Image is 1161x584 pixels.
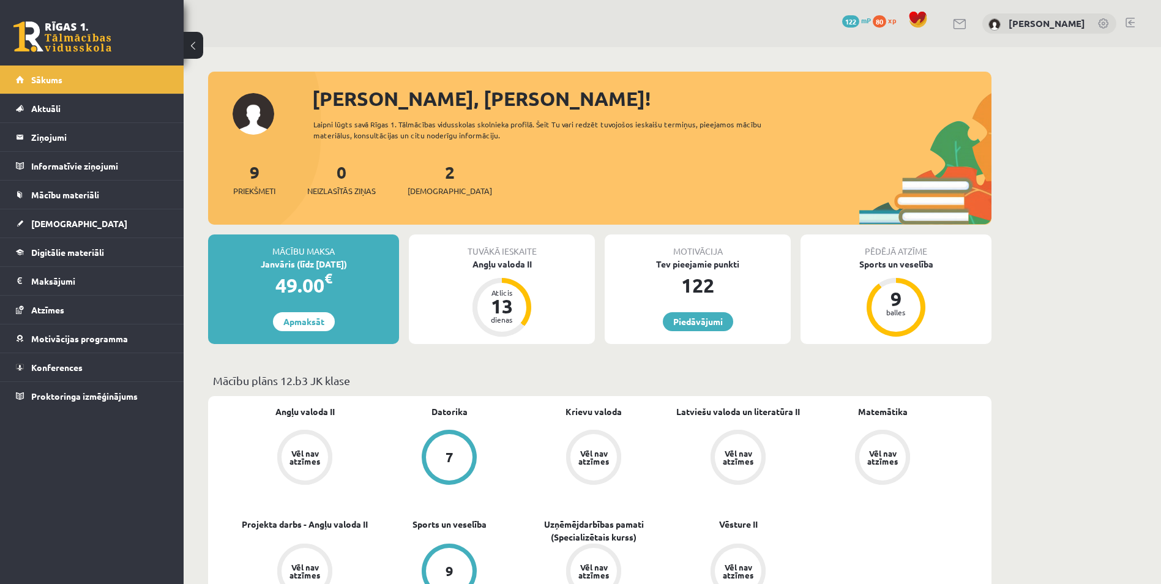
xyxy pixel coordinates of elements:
[483,316,520,323] div: dienas
[409,258,595,271] div: Angļu valoda II
[16,238,168,266] a: Digitālie materiāli
[605,234,791,258] div: Motivācija
[16,353,168,381] a: Konferences
[446,451,454,464] div: 7
[1009,17,1085,29] a: [PERSON_NAME]
[666,430,810,487] a: Vēl nav atzīmes
[16,94,168,122] a: Aktuāli
[213,372,987,389] p: Mācību plāns 12.b3 JK klase
[878,289,914,309] div: 9
[233,185,275,197] span: Priekšmeti
[208,271,399,300] div: 49.00
[208,234,399,258] div: Mācību maksa
[409,258,595,339] a: Angļu valoda II Atlicis 13 dienas
[861,15,871,25] span: mP
[431,405,468,418] a: Datorika
[31,391,138,402] span: Proktoringa izmēģinājums
[663,312,733,331] a: Piedāvājumi
[31,152,168,180] legend: Informatīvie ziņojumi
[577,563,611,579] div: Vēl nav atzīmes
[521,430,666,487] a: Vēl nav atzīmes
[801,234,991,258] div: Pēdējā atzīme
[842,15,871,25] a: 122 mP
[16,181,168,209] a: Mācību materiāli
[324,269,332,287] span: €
[233,161,275,197] a: 9Priekšmeti
[31,247,104,258] span: Digitālie materiāli
[307,161,376,197] a: 0Neizlasītās ziņas
[408,185,492,197] span: [DEMOGRAPHIC_DATA]
[810,430,955,487] a: Vēl nav atzīmes
[31,123,168,151] legend: Ziņojumi
[31,362,83,373] span: Konferences
[873,15,886,28] span: 80
[16,123,168,151] a: Ziņojumi
[313,119,783,141] div: Laipni lūgts savā Rīgas 1. Tālmācības vidusskolas skolnieka profilā. Šeit Tu vari redzēt tuvojošo...
[842,15,859,28] span: 122
[858,405,908,418] a: Matemātika
[413,518,487,531] a: Sports un veselība
[719,518,758,531] a: Vēsture II
[521,518,666,544] a: Uzņēmējdarbības pamati (Specializētais kurss)
[878,309,914,316] div: balles
[865,449,900,465] div: Vēl nav atzīmes
[801,258,991,271] div: Sports un veselība
[16,267,168,295] a: Maksājumi
[31,267,168,295] legend: Maksājumi
[233,430,377,487] a: Vēl nav atzīmes
[873,15,902,25] a: 80 xp
[566,405,622,418] a: Krievu valoda
[31,333,128,344] span: Motivācijas programma
[605,271,791,300] div: 122
[208,258,399,271] div: Janvāris (līdz [DATE])
[409,234,595,258] div: Tuvākā ieskaite
[16,209,168,238] a: [DEMOGRAPHIC_DATA]
[408,161,492,197] a: 2[DEMOGRAPHIC_DATA]
[16,382,168,410] a: Proktoringa izmēģinājums
[801,258,991,339] a: Sports un veselība 9 balles
[676,405,800,418] a: Latviešu valoda un literatūra II
[888,15,896,25] span: xp
[31,189,99,200] span: Mācību materiāli
[377,430,521,487] a: 7
[483,289,520,296] div: Atlicis
[483,296,520,316] div: 13
[446,564,454,578] div: 9
[13,21,111,52] a: Rīgas 1. Tālmācības vidusskola
[16,66,168,94] a: Sākums
[242,518,368,531] a: Projekta darbs - Angļu valoda II
[312,84,991,113] div: [PERSON_NAME], [PERSON_NAME]!
[288,449,322,465] div: Vēl nav atzīmes
[16,152,168,180] a: Informatīvie ziņojumi
[605,258,791,271] div: Tev pieejamie punkti
[288,563,322,579] div: Vēl nav atzīmes
[31,74,62,85] span: Sākums
[577,449,611,465] div: Vēl nav atzīmes
[721,563,755,579] div: Vēl nav atzīmes
[721,449,755,465] div: Vēl nav atzīmes
[31,304,64,315] span: Atzīmes
[31,103,61,114] span: Aktuāli
[273,312,335,331] a: Apmaksāt
[16,296,168,324] a: Atzīmes
[307,185,376,197] span: Neizlasītās ziņas
[16,324,168,353] a: Motivācijas programma
[31,218,127,229] span: [DEMOGRAPHIC_DATA]
[275,405,335,418] a: Angļu valoda II
[988,18,1001,31] img: Inga Revina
